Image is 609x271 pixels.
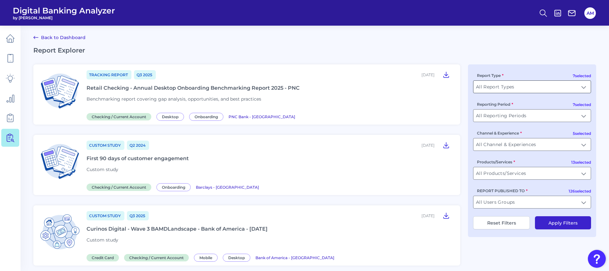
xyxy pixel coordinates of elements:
[421,213,435,218] div: [DATE]
[229,114,295,119] span: PNC Bank - [GEOGRAPHIC_DATA]
[156,113,187,119] a: Desktop
[189,113,223,121] span: Onboarding
[87,226,268,232] div: Curinos Digital - Wave 3 BAMDLandscape - Bank of America - [DATE]
[127,211,149,220] a: Q3 2025
[38,70,81,112] img: Checking / Current Account
[477,73,504,78] label: Report Type
[156,113,184,121] span: Desktop
[87,141,124,150] a: Custom Study
[124,254,189,261] span: Checking / Current Account
[87,70,131,79] a: Tracking Report
[196,184,259,190] a: Barclays - [GEOGRAPHIC_DATA]
[87,85,300,91] div: Retail Checking - Annual Desktop Onboarding Benchmarking Report 2025 - PNC
[87,113,154,119] a: Checking / Current Account
[421,72,435,77] div: [DATE]
[87,184,151,191] span: Checking / Current Account
[477,102,513,107] label: Reporting Period
[584,7,596,19] button: AM
[87,184,154,190] a: Checking / Current Account
[255,254,334,260] a: Bank of America - [GEOGRAPHIC_DATA]
[87,113,151,120] span: Checking / Current Account
[223,254,250,262] span: Desktop
[477,160,515,164] label: Products/Services
[156,184,193,190] a: Onboarding
[477,188,528,193] label: REPORT PUBLISHED TO
[38,140,81,183] img: Checking / Current Account
[13,6,115,15] span: Digital Banking Analyzer
[87,155,189,161] div: First 90 days of customer engagement
[33,46,596,54] h2: Report Explorer
[127,141,149,150] a: Q2 2024
[473,216,530,229] button: Reset Filters
[124,254,191,260] a: Checking / Current Account
[440,210,453,221] button: Curinos Digital - Wave 3 BAMDLandscape - Bank of America - September 2025
[13,15,115,20] span: by [PERSON_NAME]
[38,210,81,253] img: Credit Card
[477,131,522,135] label: Channel & Experience
[223,254,253,260] a: Desktop
[87,167,118,172] span: Custom study
[33,34,86,41] a: Back to Dashboard
[87,211,124,220] a: Custom Study
[196,185,259,190] span: Barclays - [GEOGRAPHIC_DATA]
[440,70,453,80] button: Retail Checking - Annual Desktop Onboarding Benchmarking Report 2025 - PNC
[87,254,121,260] a: Credit Card
[87,237,118,243] span: Custom study
[421,143,435,148] div: [DATE]
[87,96,261,102] span: Benchmarking report covering gap analysis, opportunities, and best practices
[229,113,295,119] a: PNC Bank - [GEOGRAPHIC_DATA]
[194,254,220,260] a: Mobile
[87,254,119,261] span: Credit Card
[440,140,453,150] button: First 90 days of customer engagement
[156,183,191,191] span: Onboarding
[189,113,226,119] a: Onboarding
[194,254,218,262] span: Mobile
[535,216,591,229] button: Apply Filters
[255,255,334,260] span: Bank of America - [GEOGRAPHIC_DATA]
[588,250,606,268] button: Open Resource Center
[134,70,156,79] a: Q3 2025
